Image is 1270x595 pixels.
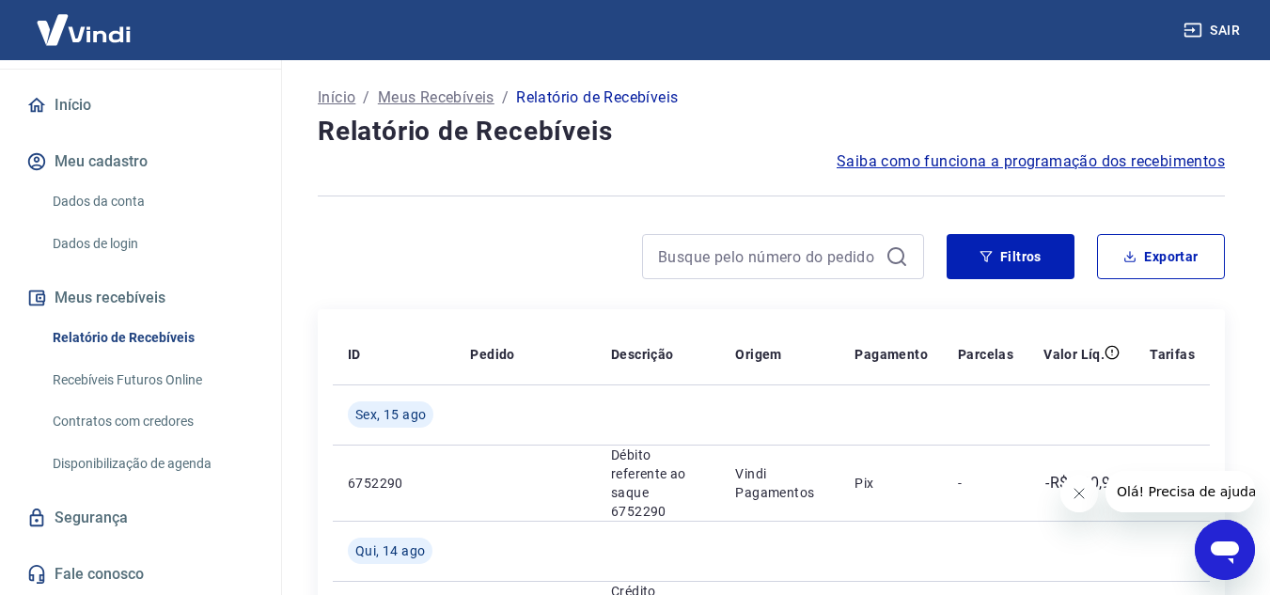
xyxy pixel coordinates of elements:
[363,86,369,109] p: /
[735,464,824,502] p: Vindi Pagamentos
[11,13,158,28] span: Olá! Precisa de ajuda?
[23,497,259,539] a: Segurança
[1097,234,1225,279] button: Exportar
[735,345,781,364] p: Origem
[1060,475,1098,512] iframe: Fechar mensagem
[348,345,361,364] p: ID
[23,1,145,58] img: Vindi
[45,402,259,441] a: Contratos com credores
[947,234,1074,279] button: Filtros
[23,85,259,126] a: Início
[355,405,426,424] span: Sex, 15 ago
[1043,345,1105,364] p: Valor Líq.
[1195,520,1255,580] iframe: Botão para abrir a janela de mensagens
[23,141,259,182] button: Meu cadastro
[658,243,878,271] input: Busque pelo número do pedido
[1105,471,1255,512] iframe: Mensagem da empresa
[855,474,928,493] p: Pix
[611,345,674,364] p: Descrição
[23,554,259,595] a: Fale conosco
[45,361,259,399] a: Recebíveis Futuros Online
[1180,13,1247,48] button: Sair
[855,345,928,364] p: Pagamento
[1150,345,1195,364] p: Tarifas
[45,319,259,357] a: Relatório de Recebíveis
[355,541,425,560] span: Qui, 14 ago
[45,445,259,483] a: Disponibilização de agenda
[318,113,1225,150] h4: Relatório de Recebíveis
[470,345,514,364] p: Pedido
[348,474,440,493] p: 6752290
[45,182,259,221] a: Dados da conta
[958,474,1013,493] p: -
[1045,472,1120,494] p: -R$ 180,92
[837,150,1225,173] a: Saiba como funciona a programação dos recebimentos
[45,225,259,263] a: Dados de login
[611,446,705,521] p: Débito referente ao saque 6752290
[502,86,509,109] p: /
[516,86,678,109] p: Relatório de Recebíveis
[23,277,259,319] button: Meus recebíveis
[378,86,494,109] a: Meus Recebíveis
[318,86,355,109] a: Início
[958,345,1013,364] p: Parcelas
